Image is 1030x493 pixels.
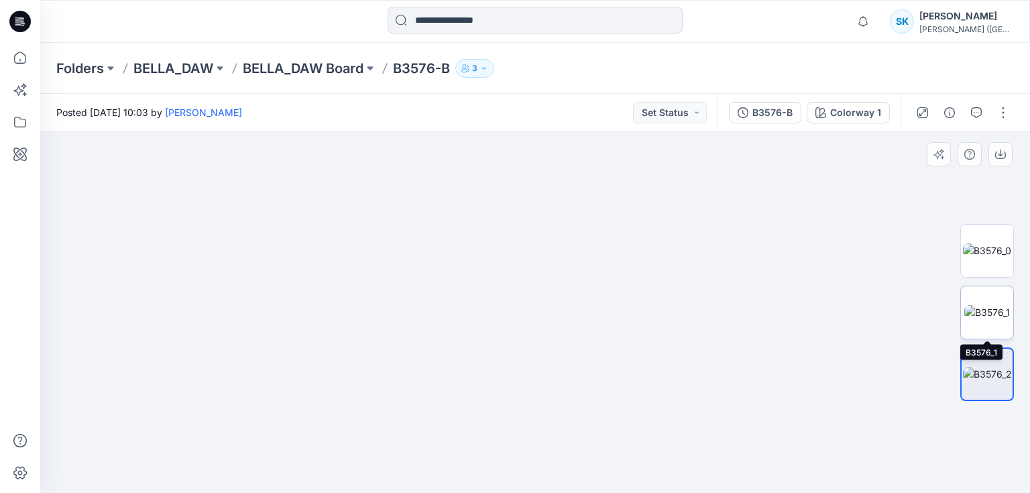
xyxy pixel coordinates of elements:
[455,59,494,78] button: 3
[919,24,1013,34] div: [PERSON_NAME] ([GEOGRAPHIC_DATA]) Exp...
[830,105,881,120] div: Colorway 1
[807,102,890,123] button: Colorway 1
[963,367,1012,381] img: B3576_2
[890,9,914,34] div: SK
[472,61,477,76] p: 3
[56,59,104,78] a: Folders
[393,59,450,78] p: B3576-B
[964,305,1010,319] img: B3576_1
[243,59,363,78] a: BELLA_DAW Board
[963,243,1011,258] img: B3576_0
[133,59,213,78] a: BELLA_DAW
[729,102,801,123] button: B3576-B
[165,107,242,118] a: [PERSON_NAME]
[752,105,793,120] div: B3576-B
[56,105,242,119] span: Posted [DATE] 10:03 by
[919,8,1013,24] div: [PERSON_NAME]
[939,102,960,123] button: Details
